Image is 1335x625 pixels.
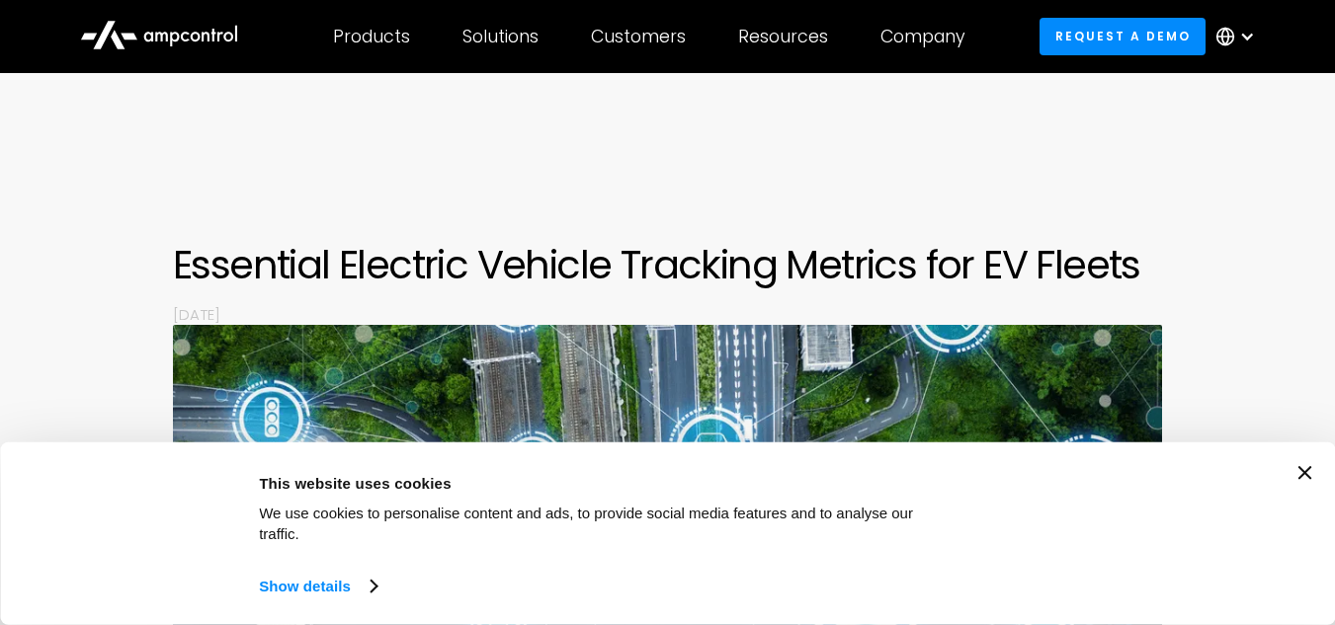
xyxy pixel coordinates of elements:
[880,26,965,47] div: Company
[462,26,539,47] div: Solutions
[333,26,410,47] div: Products
[173,304,1162,325] p: [DATE]
[259,572,375,601] a: Show details
[173,241,1162,288] h1: Essential Electric Vehicle Tracking Metrics for EV Fleets
[1040,18,1206,54] a: Request a demo
[259,471,956,495] div: This website uses cookies
[738,26,828,47] div: Resources
[259,505,913,542] span: We use cookies to personalise content and ads, to provide social media features and to analyse ou...
[1297,466,1311,480] button: Close banner
[978,466,1261,523] button: Okay
[591,26,686,47] div: Customers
